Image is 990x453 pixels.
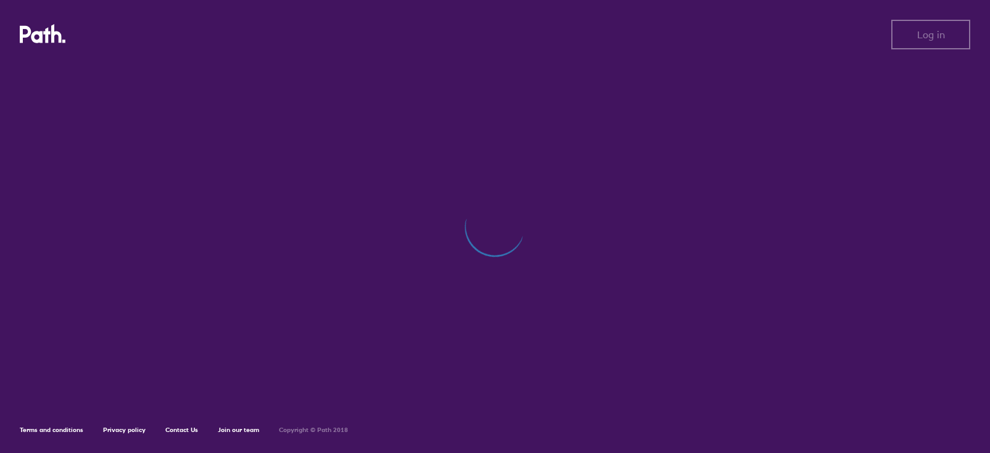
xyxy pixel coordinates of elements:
button: Log in [891,20,970,49]
a: Contact Us [165,426,198,434]
a: Join our team [218,426,259,434]
a: Privacy policy [103,426,146,434]
a: Terms and conditions [20,426,83,434]
h6: Copyright © Path 2018 [279,426,348,434]
span: Log in [917,29,945,40]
